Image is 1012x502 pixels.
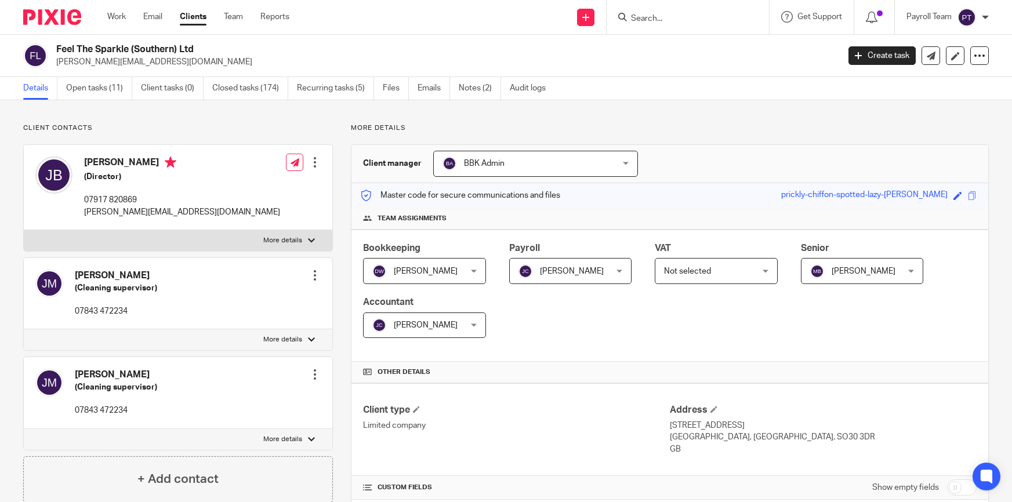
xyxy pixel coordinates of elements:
p: 07843 472234 [75,305,157,317]
span: Senior [801,243,829,253]
span: Get Support [797,13,842,21]
a: Work [107,11,126,23]
p: 07917 820869 [84,194,280,206]
img: svg%3E [35,369,63,396]
p: More details [351,123,989,133]
p: Payroll Team [906,11,952,23]
a: Reports [260,11,289,23]
a: Files [383,77,409,100]
h3: Client manager [363,158,422,169]
p: GB [670,443,977,455]
p: More details [263,236,302,245]
h4: CUSTOM FIELDS [363,483,670,492]
p: [GEOGRAPHIC_DATA], [GEOGRAPHIC_DATA], SO30 3DR [670,431,977,443]
span: BBK Admin [464,159,505,168]
h4: Address [670,404,977,416]
img: svg%3E [23,43,48,68]
span: Other details [378,368,430,377]
a: Client tasks (0) [141,77,204,100]
h4: [PERSON_NAME] [75,270,157,282]
h5: (Cleaning supervisor) [75,381,157,393]
a: Create task [848,46,916,65]
h5: (Director) [84,171,280,183]
span: VAT [655,243,671,253]
span: [PERSON_NAME] [540,267,604,275]
p: Master code for secure communications and files [360,190,560,201]
img: svg%3E [372,318,386,332]
p: Client contacts [23,123,333,133]
a: Email [143,11,162,23]
h5: (Cleaning supervisor) [75,282,157,294]
a: Open tasks (11) [66,77,132,100]
div: prickly-chiffon-spotted-lazy-[PERSON_NAME] [781,189,948,202]
i: Primary [165,157,176,168]
span: [PERSON_NAME] [394,321,458,329]
a: Audit logs [510,77,554,100]
a: Recurring tasks (5) [297,77,374,100]
img: svg%3E [518,264,532,278]
a: Team [224,11,243,23]
a: Clients [180,11,206,23]
span: Bookkeeping [363,243,420,253]
p: More details [263,335,302,344]
img: svg%3E [957,8,976,27]
h2: Feel The Sparkle (Southern) Ltd [56,43,676,56]
p: [PERSON_NAME][EMAIL_ADDRESS][DOMAIN_NAME] [84,206,280,218]
a: Details [23,77,57,100]
span: [PERSON_NAME] [394,267,458,275]
h4: + Add contact [137,470,219,488]
span: Payroll [509,243,540,253]
h4: [PERSON_NAME] [75,369,157,381]
input: Search [630,14,734,24]
span: Team assignments [378,214,447,223]
span: Not selected [664,267,711,275]
img: svg%3E [810,264,824,278]
img: svg%3E [35,157,72,194]
label: Show empty fields [872,482,939,493]
span: [PERSON_NAME] [832,267,895,275]
img: svg%3E [442,157,456,170]
a: Closed tasks (174) [212,77,288,100]
img: svg%3E [35,270,63,297]
h4: [PERSON_NAME] [84,157,280,171]
span: Accountant [363,297,413,307]
p: 07843 472234 [75,405,157,416]
a: Notes (2) [459,77,501,100]
a: Emails [418,77,450,100]
p: More details [263,435,302,444]
p: Limited company [363,420,670,431]
img: svg%3E [372,264,386,278]
p: [PERSON_NAME][EMAIL_ADDRESS][DOMAIN_NAME] [56,56,831,68]
img: Pixie [23,9,81,25]
h4: Client type [363,404,670,416]
p: [STREET_ADDRESS] [670,420,977,431]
